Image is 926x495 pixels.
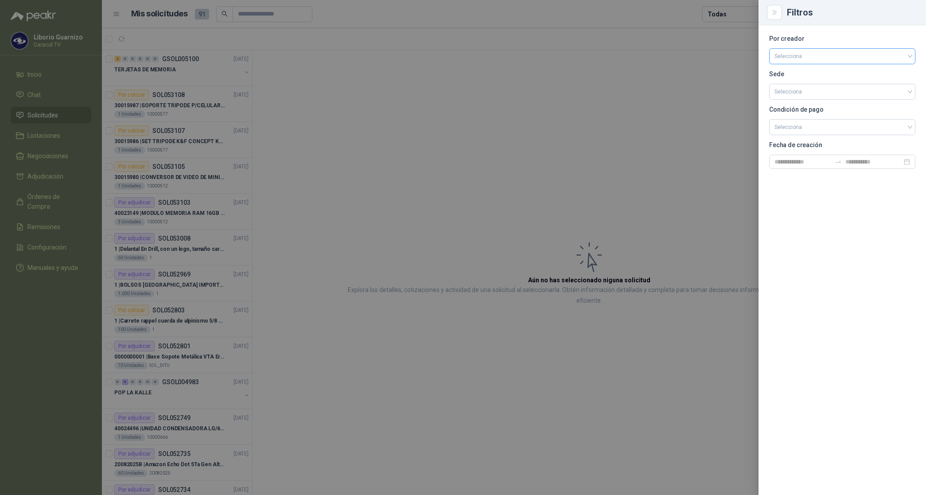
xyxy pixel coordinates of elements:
span: to [835,158,842,165]
p: Fecha de creación [769,142,915,148]
p: Condición de pago [769,107,915,112]
p: Sede [769,71,915,77]
span: swap-right [835,158,842,165]
div: Filtros [787,8,915,17]
p: Por creador [769,36,915,41]
button: Close [769,7,780,18]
